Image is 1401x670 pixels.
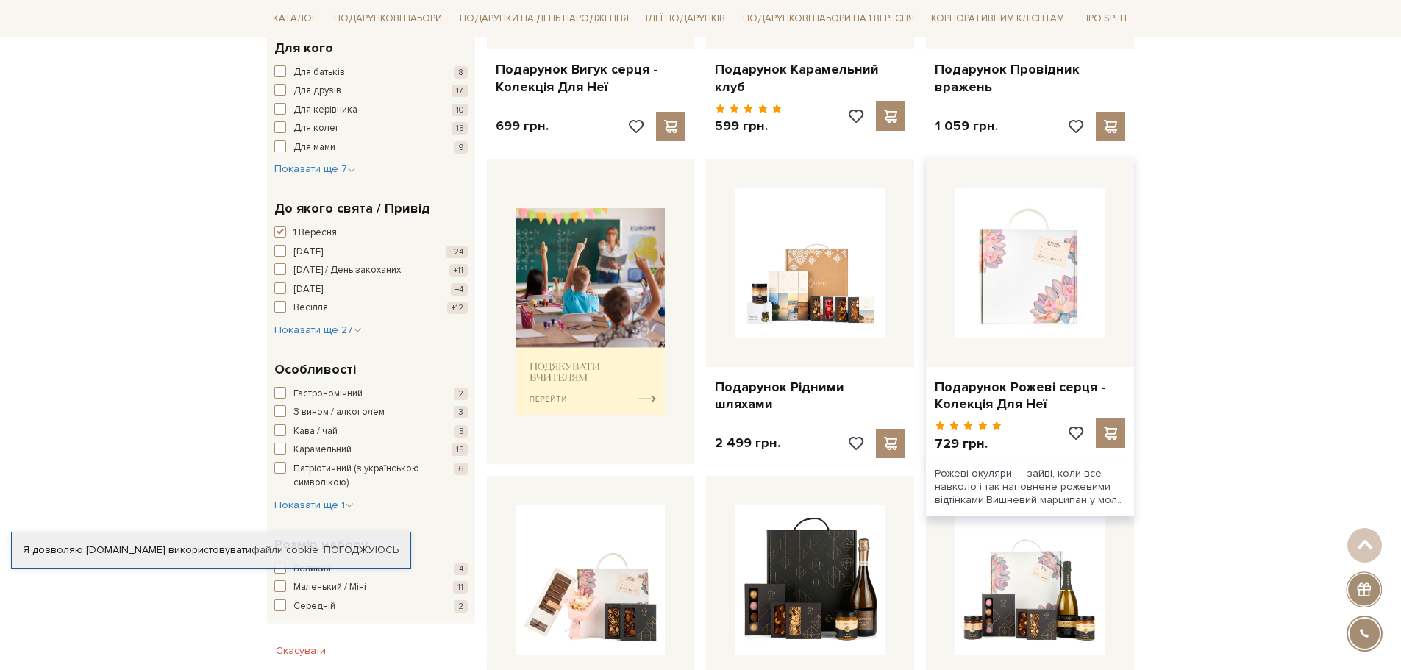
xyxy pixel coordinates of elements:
[715,61,905,96] a: Подарунок Карамельний клуб
[274,263,468,278] button: [DATE] / День закоханих +11
[449,264,468,277] span: +11
[328,7,448,30] a: Подарункові набори
[293,301,328,316] span: Весілля
[12,544,410,557] div: Я дозволяю [DOMAIN_NAME] використовувати
[274,121,468,136] button: Для колег 15
[274,424,468,439] button: Кава / чай 5
[293,263,401,278] span: [DATE] / День закоханих
[274,498,354,513] button: Показати ще 1
[454,425,468,438] span: 5
[453,581,468,594] span: 11
[293,121,340,136] span: Для колег
[252,544,318,556] a: файли cookie
[737,6,920,31] a: Подарункові набори на 1 Вересня
[452,122,468,135] span: 15
[715,435,780,452] p: 2 499 грн.
[274,599,468,614] button: Середній 2
[274,462,468,491] button: Патріотичний (з українською символікою) 6
[293,599,335,614] span: Середній
[454,463,468,475] span: 6
[451,283,468,296] span: +4
[935,61,1125,96] a: Подарунок Провідник вражень
[293,424,338,439] span: Кава / чай
[293,462,427,491] span: Патріотичний (з українською символікою)
[274,301,468,316] button: Весілля +12
[640,7,731,30] a: Ідеї подарунків
[293,562,331,577] span: Великий
[324,544,399,557] a: Погоджуюсь
[496,118,549,135] p: 699 грн.
[715,118,782,135] p: 599 грн.
[454,563,468,575] span: 4
[516,208,666,415] img: banner
[955,188,1105,338] img: Подарунок Рожеві серця - Колекція Для Неї
[454,600,468,613] span: 2
[454,66,468,79] span: 8
[274,443,468,457] button: Карамельний 15
[267,7,323,30] a: Каталог
[925,6,1070,31] a: Корпоративним клієнтам
[454,406,468,418] span: 3
[715,379,905,413] a: Подарунок Рідними шляхами
[293,84,341,99] span: Для друзів
[293,140,335,155] span: Для мами
[935,435,1002,452] p: 729 грн.
[496,61,686,96] a: Подарунок Вигук серця - Колекція Для Неї
[267,639,335,663] button: Скасувати
[293,282,323,297] span: [DATE]
[274,65,468,80] button: Для батьків 8
[274,580,468,595] button: Маленький / Міні 11
[926,458,1134,516] div: Рожеві окуляри — зайві, коли все навколо і так наповнене рожевими відтінками.Вишневий марципан у ...
[274,360,356,379] span: Особливості
[452,443,468,456] span: 15
[274,140,468,155] button: Для мами 9
[935,379,1125,413] a: Подарунок Рожеві серця - Колекція Для Неї
[454,7,635,30] a: Подарунки на День народження
[452,85,468,97] span: 17
[274,562,468,577] button: Великий 4
[274,226,468,240] button: 1 Вересня
[274,162,356,177] button: Показати ще 7
[274,282,468,297] button: [DATE] +4
[274,387,468,402] button: Гастрономічний 2
[274,103,468,118] button: Для керівника 10
[446,246,468,258] span: +24
[293,580,366,595] span: Маленький / Міні
[293,245,323,260] span: [DATE]
[274,38,333,58] span: Для кого
[274,405,468,420] button: З вином / алкоголем 3
[274,245,468,260] button: [DATE] +24
[935,118,998,135] p: 1 059 грн.
[447,302,468,314] span: +12
[274,84,468,99] button: Для друзів 17
[452,104,468,116] span: 10
[293,103,357,118] span: Для керівника
[293,65,345,80] span: Для батьків
[274,324,362,336] span: Показати ще 27
[274,323,362,338] button: Показати ще 27
[293,443,352,457] span: Карамельний
[274,499,354,511] span: Показати ще 1
[1076,7,1135,30] a: Про Spell
[293,405,385,420] span: З вином / алкоголем
[293,387,363,402] span: Гастрономічний
[293,226,337,240] span: 1 Вересня
[274,163,356,175] span: Показати ще 7
[274,199,430,218] span: До якого свята / Привід
[454,388,468,400] span: 2
[454,141,468,154] span: 9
